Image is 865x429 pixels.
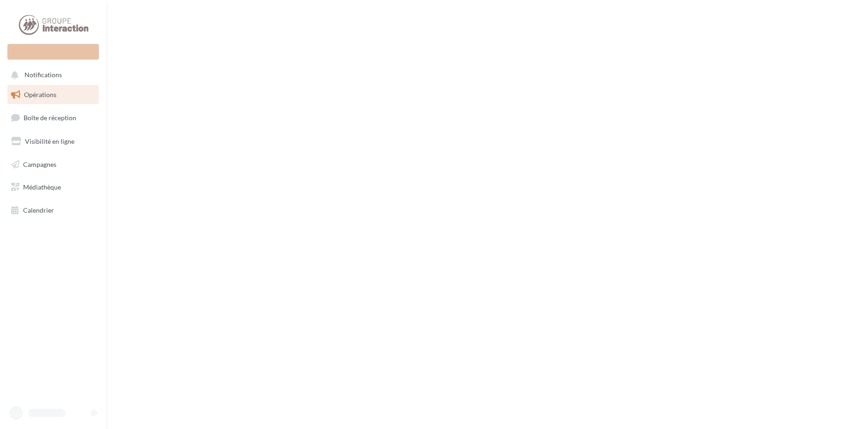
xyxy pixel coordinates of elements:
[6,108,101,128] a: Boîte de réception
[24,91,56,98] span: Opérations
[6,178,101,197] a: Médiathèque
[24,71,62,79] span: Notifications
[6,155,101,174] a: Campagnes
[6,85,101,104] a: Opérations
[7,44,99,60] div: Nouvelle campagne
[24,114,76,122] span: Boîte de réception
[6,132,101,151] a: Visibilité en ligne
[23,183,61,191] span: Médiathèque
[25,137,74,145] span: Visibilité en ligne
[23,206,54,214] span: Calendrier
[23,160,56,168] span: Campagnes
[6,201,101,220] a: Calendrier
